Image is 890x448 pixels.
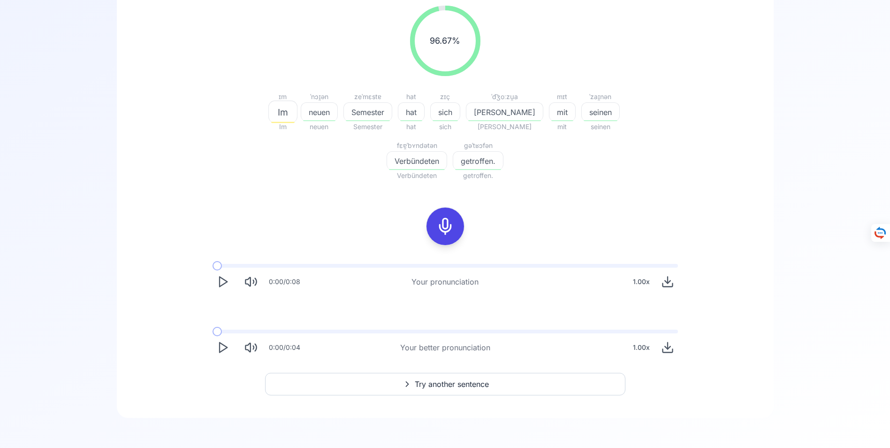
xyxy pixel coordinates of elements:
[657,271,678,292] button: Download audio
[453,151,503,170] button: getroffen.
[431,107,460,118] span: sich
[301,91,338,102] div: ˈnɔɪ̯ən
[581,102,620,121] button: seinen
[265,373,625,395] button: Try another sentence
[430,91,460,102] div: zɪç
[213,337,233,358] button: Play
[415,378,489,390] span: Try another sentence
[549,102,576,121] button: mit
[466,102,543,121] button: [PERSON_NAME]
[241,337,261,358] button: Mute
[241,271,261,292] button: Mute
[453,140,503,151] div: ɡəˈtʁɔfən
[387,170,447,181] span: Verbündeten
[430,121,460,132] span: sich
[269,105,297,119] span: Im
[271,121,295,132] span: Im
[269,343,300,352] div: 0:00 / 0:04
[581,121,620,132] span: seinen
[411,276,479,287] div: Your pronunciation
[549,91,576,102] div: mɪt
[398,107,424,118] span: hat
[398,121,425,132] span: hat
[269,277,300,286] div: 0:00 / 0:08
[387,140,447,151] div: fɛɐ̯ˈbʏndətən
[343,91,392,102] div: zeˈmɛstɐ
[344,107,392,118] span: Semester
[301,107,337,118] span: neuen
[343,121,392,132] span: Semester
[466,91,543,102] div: ˈd͡ʒoːzu̯a
[430,102,460,121] button: sich
[387,151,447,170] button: Verbündeten
[271,102,295,121] button: Im
[301,102,338,121] button: neuen
[387,155,447,167] span: Verbündeten
[629,338,654,357] div: 1.00 x
[453,155,503,167] span: getroffen.
[213,271,233,292] button: Play
[549,107,575,118] span: mit
[400,342,490,353] div: Your better pronunciation
[453,170,503,181] span: getroffen.
[581,91,620,102] div: ˈzaɪ̯nən
[271,91,295,102] div: ɪm
[398,91,425,102] div: hat
[629,272,654,291] div: 1.00 x
[657,337,678,358] button: Download audio
[582,107,619,118] span: seinen
[549,121,576,132] span: mit
[466,121,543,132] span: [PERSON_NAME]
[343,102,392,121] button: Semester
[301,121,338,132] span: neuen
[466,107,543,118] span: [PERSON_NAME]
[430,34,460,47] span: 96.67 %
[398,102,425,121] button: hat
